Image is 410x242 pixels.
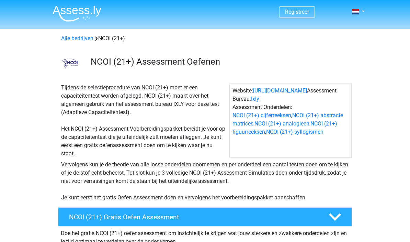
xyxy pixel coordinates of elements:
a: Registreer [285,9,309,15]
a: NCOI (21+) cijferreeksen [232,112,291,119]
a: NCOI (21+) analogieen [254,120,309,127]
a: [URL][DOMAIN_NAME] [253,87,307,94]
div: Tijdens de selectieprocedure van NCOI (21+) moet er een capaciteitentest worden afgelegd. NCOI (2... [58,84,229,158]
a: NCOI (21+) syllogismen [266,129,323,135]
h4: NCOI (21+) Gratis Oefen Assessment [69,213,318,221]
a: NCOI (21+) Gratis Oefen Assessment [55,207,355,227]
div: NCOI (21+) [58,34,352,43]
a: Alle bedrijven [61,35,93,42]
div: Website: Assessment Bureau: Assessment Onderdelen: , , , , [229,84,352,158]
img: Assessly [53,5,101,22]
a: Ixly [251,96,259,102]
h3: NCOI (21+) Assessment Oefenen [91,56,346,67]
div: Vervolgens kun je de theorie van alle losse onderdelen doornemen en per onderdeel een aantal test... [58,161,352,202]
